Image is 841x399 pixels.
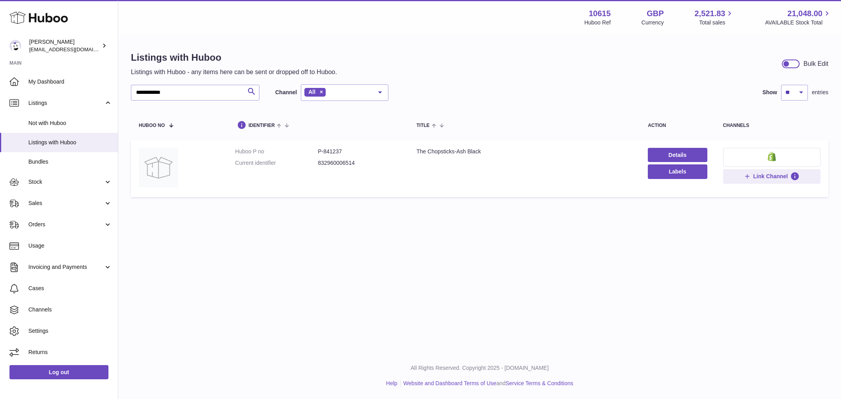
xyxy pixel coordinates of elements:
div: Currency [641,19,664,26]
img: internalAdmin-10615@internal.huboo.com [9,40,21,52]
p: Listings with Huboo - any items here can be sent or dropped off to Huboo. [131,68,337,76]
strong: 10615 [589,8,611,19]
span: 2,521.83 [695,8,725,19]
a: Service Terms & Conditions [505,380,573,386]
dd: 832960006514 [318,159,401,167]
span: Huboo no [139,123,165,128]
img: shopify-small.png [768,152,776,161]
button: Labels [648,164,707,179]
span: Channels [28,306,112,313]
div: action [648,123,707,128]
span: Settings [28,327,112,335]
span: Total sales [699,19,734,26]
span: AVAILABLE Stock Total [765,19,832,26]
div: The Chopsticks-Ash Black [416,148,632,155]
dt: Current identifier [235,159,318,167]
a: 21,048.00 AVAILABLE Stock Total [765,8,832,26]
span: Orders [28,221,104,228]
h1: Listings with Huboo [131,51,337,64]
button: Link Channel [723,169,821,183]
span: Link Channel [753,173,788,180]
a: 2,521.83 Total sales [695,8,735,26]
span: Invoicing and Payments [28,263,104,271]
strong: GBP [647,8,664,19]
a: Log out [9,365,108,379]
img: The Chopsticks-Ash Black [139,148,178,187]
span: Listings [28,99,104,107]
p: All Rights Reserved. Copyright 2025 - [DOMAIN_NAME] [125,364,835,372]
span: My Dashboard [28,78,112,86]
span: identifier [248,123,275,128]
span: entries [812,89,828,96]
span: [EMAIL_ADDRESS][DOMAIN_NAME] [29,46,116,52]
dt: Huboo P no [235,148,318,155]
span: Bundles [28,158,112,166]
span: Sales [28,199,104,207]
div: Bulk Edit [804,60,828,68]
a: Help [386,380,397,386]
label: Show [763,89,777,96]
span: title [416,123,429,128]
span: Cases [28,285,112,292]
span: Listings with Huboo [28,139,112,146]
div: [PERSON_NAME] [29,38,100,53]
div: channels [723,123,821,128]
span: Not with Huboo [28,119,112,127]
label: Channel [275,89,297,96]
div: Huboo Ref [584,19,611,26]
dd: P-841237 [318,148,401,155]
li: and [401,380,573,387]
span: Usage [28,242,112,250]
span: Returns [28,349,112,356]
a: Details [648,148,707,162]
span: All [308,89,315,95]
span: 21,048.00 [787,8,822,19]
span: Stock [28,178,104,186]
a: Website and Dashboard Terms of Use [403,380,496,386]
